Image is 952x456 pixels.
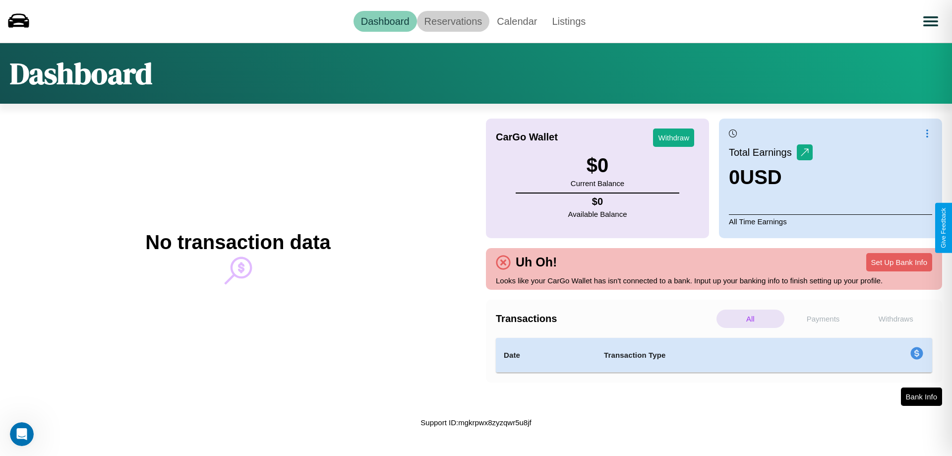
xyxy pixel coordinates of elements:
h2: No transaction data [145,231,330,254]
h3: $ 0 [571,154,624,177]
button: Set Up Bank Info [866,253,932,271]
button: Open menu [917,7,945,35]
p: All [716,310,784,328]
h4: Uh Oh! [511,255,562,269]
p: All Time Earnings [729,214,932,228]
h4: Date [504,349,588,361]
a: Listings [544,11,593,32]
h3: 0 USD [729,166,813,189]
p: Withdraws [862,310,930,328]
button: Bank Info [901,388,942,406]
iframe: Intercom live chat [10,422,34,446]
p: Payments [789,310,857,328]
div: Give Feedback [940,208,947,248]
a: Calendar [489,11,544,32]
h1: Dashboard [10,53,152,94]
table: simple table [496,338,932,373]
h4: $ 0 [568,196,627,207]
h4: CarGo Wallet [496,131,558,143]
h4: Transactions [496,313,714,325]
p: Looks like your CarGo Wallet has isn't connected to a bank. Input up your banking info to finish ... [496,274,932,287]
p: Total Earnings [729,143,797,161]
p: Support ID: mgkrpwx8zyzqwr5u8jf [420,416,531,429]
button: Withdraw [653,129,694,147]
p: Available Balance [568,207,627,221]
p: Current Balance [571,177,624,190]
a: Dashboard [354,11,417,32]
a: Reservations [417,11,490,32]
h4: Transaction Type [604,349,829,361]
